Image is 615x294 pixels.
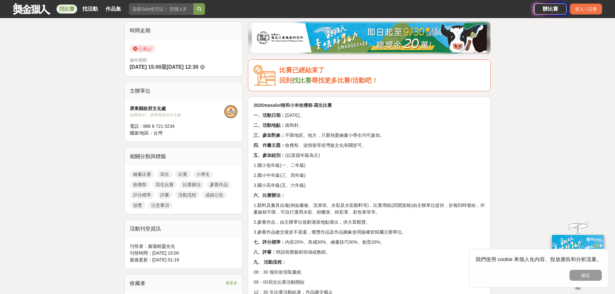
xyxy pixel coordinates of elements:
div: 電話： 886 8 721 0234 [130,123,225,130]
span: 我們使用 cookie 來個人化內容、投放廣告和分析流量。 [476,257,602,262]
a: 比賽 [175,170,190,178]
div: 協辦/執行： 屏東縣政府文化處 [130,112,225,118]
a: 評審 [157,191,172,199]
span: 尋找更多比賽/活動吧！ [312,77,378,84]
p: 不限地區、地方，只要熱愛繪畫小學生均可參加。 [253,132,485,139]
span: [DATE] 12:30 [167,64,198,70]
strong: 八、評審： [253,249,276,255]
div: 刊登者： 廣場精靈光光 [130,243,238,250]
input: 這樣Sale也可以： 安聯人壽創意銷售法募集 [129,3,193,15]
p: 1.國小低年級(一、二年級) [253,162,485,169]
p: 08：30 報到並領取畫紙 [253,269,485,276]
strong: 九、 活動流程： [253,259,286,265]
p: 1.顏料及畫具自備(例如畫板、洗筆筒、水彩及水彩顏料等)，比賽用紙(四開規格)由主辦單位提供，於報到時發給，作畫媒材不限，可自行運用水彩、粉蠟筆、粉彩筆、彩色筆等等。 [253,202,485,216]
span: 國家/地區： [130,130,154,136]
strong: 六、比賽辦法： [253,193,285,198]
strong: 三、參加對象： [253,133,285,138]
a: 找比賽 [56,5,77,14]
a: 頒獎 [130,201,145,209]
p: 收穫祭、送情柴等排灣族文化有關皆可。 [253,142,485,149]
img: Icon [253,65,276,86]
strong: masalut [264,103,281,108]
strong: 南和小米收穫祭-寫生比賽 [281,103,332,108]
span: 回到 [279,77,292,84]
strong: 2025 [253,103,263,108]
span: 至 [161,64,167,70]
a: 寫生 [157,170,172,178]
a: 評分標準 [130,191,154,199]
p: [DATE]。 [253,112,485,119]
div: 刊登時間： [DATE] 15:00 [130,250,238,257]
p: 2.國小中年級(三、四年級) [253,172,485,179]
span: 收藏者 [130,280,145,286]
p: 3.參賽作品繳交後皆不退還，獲獎作品及作品圖象使用版權皆歸屬主辦單位。 [253,229,485,236]
a: 繪畫比賽 [130,170,154,178]
div: 時間走期 [125,22,243,40]
button: 確定 [569,270,602,281]
span: [DATE] 15:00 [130,64,161,70]
p: 3.國小高年級(五、六年級) [253,182,485,189]
p: (以當屆年級為主) [253,152,485,159]
a: 收穫祭 [130,181,150,188]
p: 2.參賽作品，由主辦單位規劃適當地點展出，供大眾觀覽。 [253,219,485,226]
a: 作品集 [103,5,124,14]
strong: 五、參加組別： [253,153,285,158]
strong: 四、作畫主題： [253,143,285,148]
a: 寫生比賽 [152,181,177,188]
a: 找活動 [80,5,100,14]
a: 成績公告 [202,191,227,199]
a: 小學生 [193,170,213,178]
div: 最後更新： [DATE] 01:19 [130,257,238,263]
a: 注意事項 [148,201,172,209]
div: 屏東縣政府文化處 [130,105,225,112]
p: 內容20%、美感30%、繪畫技巧30%、創意20%。 [253,239,485,246]
span: 看更多 [226,279,237,287]
div: 比賽已經結束了 [279,65,485,76]
span: 台灣 [153,130,162,136]
div: 登入 / 註冊 [570,4,602,15]
strong: 二、活動地點： [253,123,285,128]
a: 辦比賽 [534,4,567,15]
a: 活動流程 [175,191,200,199]
p: 09：00寫生比賽活動開始 [253,279,485,286]
span: 徵件期間 [130,58,147,63]
p: 南和村。 [253,122,485,129]
img: ff197300-f8ee-455f-a0ae-06a3645bc375.jpg [552,235,604,278]
div: 主辦單位 [125,82,243,100]
span: 已截止 [130,45,155,53]
p: 聘請視覺藝術領域或教師。 [253,249,485,256]
div: 活動刊登資訊 [125,220,243,238]
a: 找比賽 [292,77,312,84]
a: 比賽辦法 [179,181,204,188]
a: 參賽作品 [207,181,231,188]
img: b0ef2173-5a9d-47ad-b0e3-de335e335c0a.jpg [252,23,487,52]
strong: 七、評分標準： [253,239,285,245]
div: 相關分類與標籤 [125,147,243,166]
strong: 一、活動日期： [253,113,285,118]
